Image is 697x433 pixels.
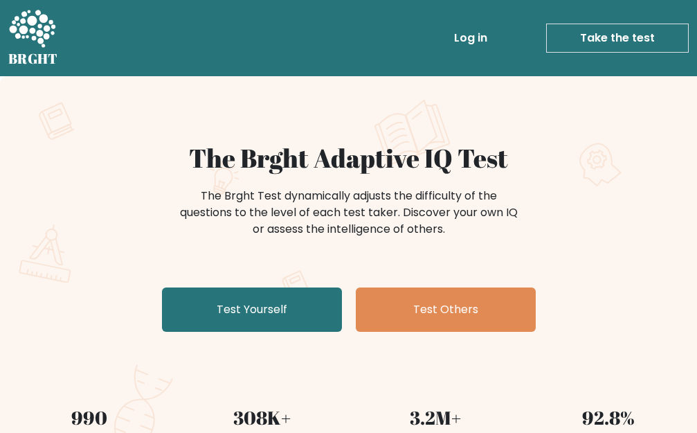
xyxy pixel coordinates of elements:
[162,288,342,332] a: Test Yourself
[11,404,168,432] div: 990
[184,404,341,432] div: 308K+
[11,143,687,174] h1: The Brght Adaptive IQ Test
[530,404,687,432] div: 92.8%
[176,188,522,238] div: The Brght Test dynamically adjusts the difficulty of the questions to the level of each test take...
[449,24,493,52] a: Log in
[356,288,536,332] a: Test Others
[8,6,58,71] a: BRGHT
[546,24,689,53] a: Take the test
[357,404,514,432] div: 3.2M+
[8,51,58,67] h5: BRGHT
